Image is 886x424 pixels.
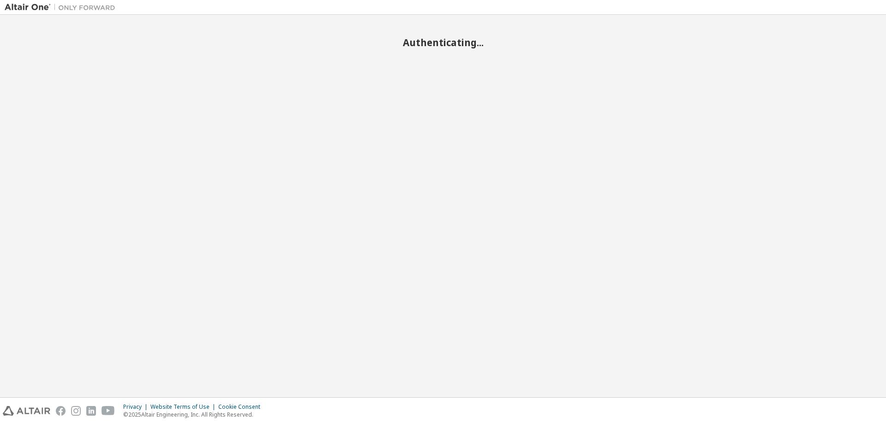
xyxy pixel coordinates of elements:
p: © 2025 Altair Engineering, Inc. All Rights Reserved. [123,411,266,418]
img: Altair One [5,3,120,12]
img: facebook.svg [56,406,66,416]
div: Privacy [123,403,150,411]
img: linkedin.svg [86,406,96,416]
img: youtube.svg [102,406,115,416]
img: instagram.svg [71,406,81,416]
div: Website Terms of Use [150,403,218,411]
h2: Authenticating... [5,36,881,48]
img: altair_logo.svg [3,406,50,416]
div: Cookie Consent [218,403,266,411]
